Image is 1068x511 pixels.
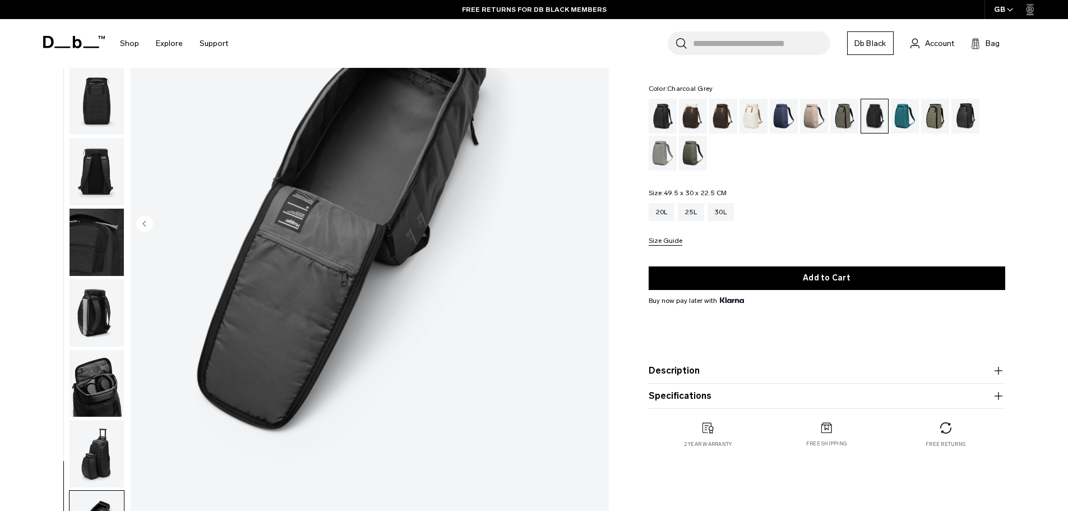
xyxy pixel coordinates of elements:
button: Add to Cart [649,266,1005,290]
a: Db Black [847,31,894,55]
a: Explore [156,24,183,63]
a: Charcoal Grey [861,99,889,133]
span: Charcoal Grey [667,85,713,93]
button: Hugger Backpack 25L Charcoal Grey [69,208,124,277]
button: Hugger Backpack 25L Charcoal Grey [69,137,124,206]
a: Account [910,36,954,50]
button: Hugger Backpack 25L Charcoal Grey [69,279,124,347]
img: Hugger Backpack 25L Charcoal Grey [70,209,124,276]
a: Reflective Black [951,99,979,133]
a: FREE RETURNS FOR DB BLACK MEMBERS [462,4,607,15]
a: 30L [708,203,734,221]
button: Specifications [649,389,1005,403]
img: Hugger Backpack 25L Charcoal Grey [70,138,124,205]
span: Bag [986,38,1000,49]
span: Buy now pay later with [649,296,744,306]
legend: Color: [649,85,713,92]
a: Oatmilk [739,99,768,133]
img: {"height" => 20, "alt" => "Klarna"} [720,297,744,303]
button: Hugger Backpack 25L Charcoal Grey [69,67,124,136]
img: Hugger Backpack 25L Charcoal Grey [70,279,124,347]
span: Account [925,38,954,49]
a: Forest Green [830,99,858,133]
a: Shop [120,24,139,63]
button: Hugger Backpack 25L Charcoal Grey [69,420,124,488]
button: Bag [971,36,1000,50]
a: Midnight Teal [891,99,919,133]
a: Blue Hour [770,99,798,133]
img: Hugger Backpack 25L Charcoal Grey [70,350,124,417]
a: Support [200,24,228,63]
a: Sand Grey [649,136,677,171]
a: Moss Green [679,136,707,171]
p: Free returns [926,440,965,448]
p: 2 year warranty [684,440,732,448]
a: Mash Green [921,99,949,133]
nav: Main Navigation [112,19,237,68]
a: Cappuccino [679,99,707,133]
a: Black Out [649,99,677,133]
span: 49.5 x 30 x 22.5 CM [664,189,727,197]
a: 20L [649,203,675,221]
button: Description [649,364,1005,378]
a: Fogbow Beige [800,99,828,133]
img: Hugger Backpack 25L Charcoal Grey [70,420,124,487]
a: Espresso [709,99,737,133]
button: Hugger Backpack 25L Charcoal Grey [69,349,124,418]
legend: Size: [649,190,727,196]
button: Previous slide [136,215,153,234]
img: Hugger Backpack 25L Charcoal Grey [70,68,124,135]
p: Free shipping [806,440,847,448]
button: Size Guide [649,237,682,246]
a: 25L [678,203,704,221]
